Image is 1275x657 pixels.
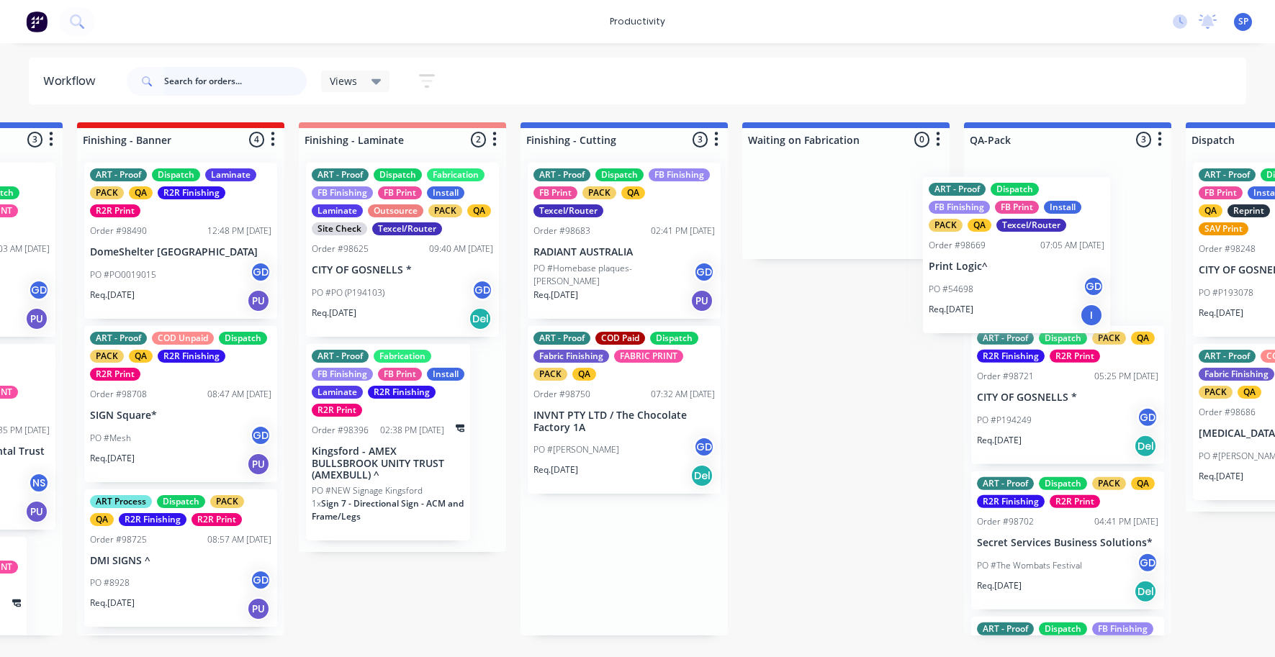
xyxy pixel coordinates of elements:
input: Search for orders... [164,67,307,96]
div: productivity [603,11,672,32]
div: Workflow [43,73,102,90]
img: Factory [26,11,48,32]
span: SP [1238,15,1248,28]
span: Views [330,73,357,89]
